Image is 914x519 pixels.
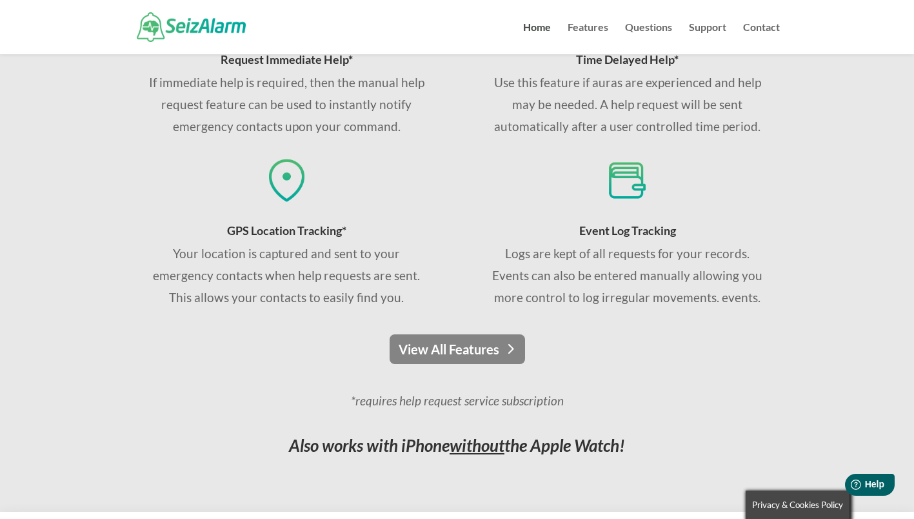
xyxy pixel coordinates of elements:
p: If immediate help is required, then the manual help request feature can be used to instantly noti... [148,72,425,138]
span: Event Log Tracking [579,223,676,238]
em: *requires help request service subscription [351,393,564,408]
a: Support [689,23,726,54]
span: Time Delayed Help* [576,52,679,66]
div: Your location is captured and sent to your emergency contacts when help requests are sent. This a... [148,243,425,309]
img: SeizAlarm [137,12,246,41]
p: Logs are kept of all requests for your records. Events can also be entered manually allowing you ... [489,243,766,309]
img: Track seizure events for your records and share with your doctor [603,156,651,205]
img: GPS coordinates sent to contacts if seizure is detected [263,156,310,205]
iframe: Help widget launcher [799,469,900,505]
a: Home [523,23,551,54]
span: Request Immediate Help* [221,52,353,66]
a: Contact [743,23,780,54]
a: Features [568,23,608,54]
a: View All Features [390,334,525,364]
span: Privacy & Cookies Policy [752,500,843,510]
p: Use this feature if auras are experienced and help may be needed. A help request will be sent aut... [489,72,766,138]
span: without [450,435,504,456]
a: Questions [625,23,672,54]
em: Also works with iPhone the Apple Watch! [289,435,625,456]
span: GPS Location Tracking* [227,223,346,238]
